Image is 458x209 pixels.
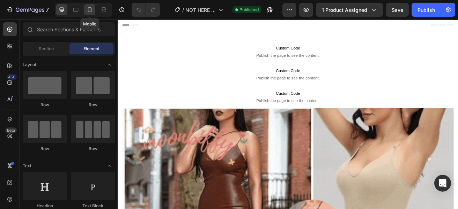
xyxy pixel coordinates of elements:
span: Text [23,163,31,169]
span: Custom Code [6,31,413,39]
button: Publish [412,3,441,17]
span: Toggle open [104,59,115,70]
div: Publish [418,6,435,14]
span: Publish the page to see the content. [6,69,413,76]
div: Row [23,146,67,152]
button: 7 [3,3,52,17]
span: Toggle open [104,160,115,171]
iframe: Design area [118,20,458,209]
div: 450 [7,74,17,80]
div: Beta [5,127,17,133]
span: Custom Code [6,59,413,67]
span: Section [39,46,54,52]
div: Row [23,102,67,108]
span: Element [83,46,99,52]
div: Open Intercom Messenger [434,175,451,192]
input: Search Sections & Elements [23,22,115,36]
span: / [182,6,184,14]
div: Text Block [71,203,115,209]
span: Custom Code [6,87,413,95]
span: 1 product assigned [322,6,367,14]
span: Published [239,7,259,13]
div: Undo/Redo [132,3,160,17]
p: 7 [46,6,49,14]
span: NOT HERE SPRAY [185,6,216,14]
button: 1 product assigned [316,3,383,17]
div: Row [71,102,115,108]
span: Layout [23,62,36,68]
button: Save [386,3,409,17]
div: Heading [23,203,67,209]
div: Row [71,146,115,152]
span: Save [392,7,403,13]
span: Publish the page to see the content. [6,41,413,48]
span: Publish the page to see the content. [6,96,413,103]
